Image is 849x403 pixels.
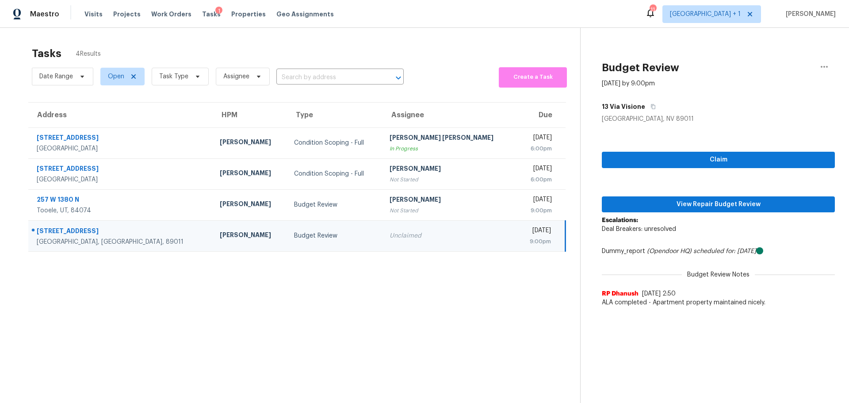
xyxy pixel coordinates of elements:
h2: Budget Review [602,63,679,72]
div: [GEOGRAPHIC_DATA] [37,175,206,184]
div: [DATE] [524,164,552,175]
span: Date Range [39,72,73,81]
div: 1 [215,7,222,15]
button: Claim [602,152,835,168]
th: Due [517,103,566,127]
span: Budget Review Notes [682,270,755,279]
span: [PERSON_NAME] [782,10,836,19]
button: Create a Task [499,67,567,88]
span: Open [108,72,124,81]
div: Not Started [390,206,509,215]
span: Maestro [30,10,59,19]
div: Not Started [390,175,509,184]
span: RP Dhanush [602,289,639,298]
input: Search by address [276,71,379,84]
span: View Repair Budget Review [609,199,828,210]
span: Projects [113,10,141,19]
div: 11 [650,5,656,14]
span: Geo Assignments [276,10,334,19]
div: Dummy_report [602,247,835,256]
span: Tasks [202,11,221,17]
i: scheduled for: [DATE] [693,248,756,254]
span: ALA completed - Apartment property maintained nicely. [602,298,835,307]
div: 9:00pm [524,206,552,215]
div: [DATE] [524,195,552,206]
div: Condition Scoping - Full [294,138,375,147]
th: Assignee [382,103,516,127]
th: Address [28,103,213,127]
div: 6:00pm [524,175,552,184]
div: [PERSON_NAME] [220,169,280,180]
span: Claim [609,154,828,165]
div: Unclaimed [390,231,509,240]
button: View Repair Budget Review [602,196,835,213]
div: 6:00pm [524,144,552,153]
div: [PERSON_NAME] [390,164,509,175]
div: [GEOGRAPHIC_DATA] [37,144,206,153]
b: Escalations: [602,217,638,223]
div: [DATE] [524,133,552,144]
div: [PERSON_NAME] [220,138,280,149]
button: Open [392,72,405,84]
span: Visits [84,10,103,19]
th: HPM [213,103,287,127]
span: [DATE] 2:50 [642,291,676,297]
button: Copy Address [645,99,657,115]
div: [PERSON_NAME] [220,230,280,242]
span: 4 Results [76,50,101,58]
div: [GEOGRAPHIC_DATA], [GEOGRAPHIC_DATA], 89011 [37,238,206,246]
span: Create a Task [503,72,562,82]
span: [GEOGRAPHIC_DATA] + 1 [670,10,741,19]
span: Task Type [159,72,188,81]
h5: 13 Via Visione [602,102,645,111]
div: [DATE] by 9:00pm [602,79,655,88]
div: [STREET_ADDRESS] [37,226,206,238]
div: [DATE] [524,226,551,237]
div: 9:00pm [524,237,551,246]
div: [PERSON_NAME] [220,200,280,211]
div: [STREET_ADDRESS] [37,133,206,144]
span: Properties [231,10,266,19]
i: (Opendoor HQ) [647,248,692,254]
div: Condition Scoping - Full [294,169,375,178]
div: [STREET_ADDRESS] [37,164,206,175]
span: Work Orders [151,10,191,19]
h2: Tasks [32,49,61,58]
div: [PERSON_NAME] [390,195,509,206]
span: Assignee [223,72,249,81]
div: In Progress [390,144,509,153]
div: Budget Review [294,231,375,240]
span: Deal Breakers: unresolved [602,226,676,232]
div: Tooele, UT, 84074 [37,206,206,215]
div: Budget Review [294,200,375,209]
div: [GEOGRAPHIC_DATA], NV 89011 [602,115,835,123]
div: 257 W 1380 N [37,195,206,206]
div: [PERSON_NAME] [PERSON_NAME] [390,133,509,144]
th: Type [287,103,382,127]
